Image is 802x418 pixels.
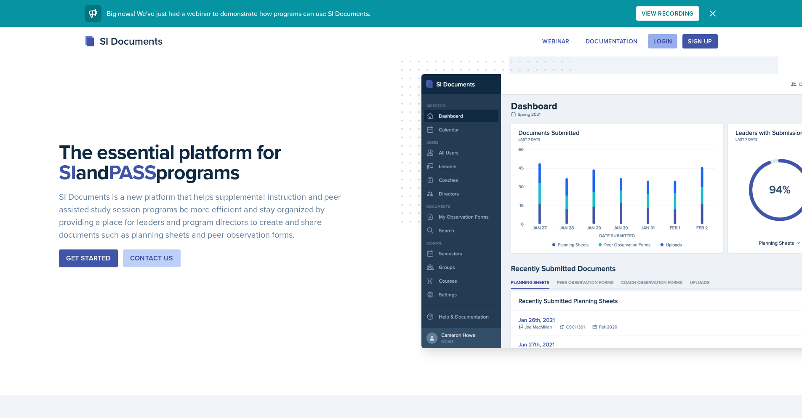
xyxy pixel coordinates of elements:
[85,34,163,49] div: SI Documents
[130,253,173,263] div: Contact Us
[66,253,110,263] div: Get Started
[580,34,643,48] button: Documentation
[537,34,575,48] button: Webinar
[648,34,677,48] button: Login
[636,6,699,21] button: View Recording
[642,10,694,17] div: View Recording
[688,38,712,45] div: Sign Up
[542,38,569,45] div: Webinar
[682,34,717,48] button: Sign Up
[653,38,672,45] div: Login
[123,249,181,267] button: Contact Us
[586,38,638,45] div: Documentation
[59,249,117,267] button: Get Started
[107,9,370,18] span: Big news! We've just had a webinar to demonstrate how programs can use SI Documents.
